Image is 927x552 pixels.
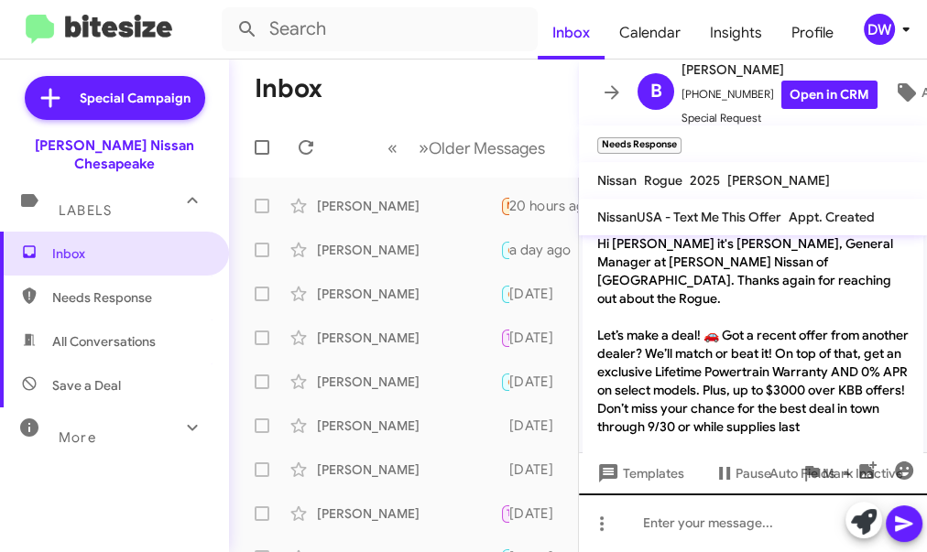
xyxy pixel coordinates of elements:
button: Pause [699,457,786,490]
a: Profile [777,6,848,60]
span: 🔥 Hot [507,375,538,387]
span: Needs Response [507,200,584,211]
button: Templates [579,457,699,490]
span: Auto Fields [769,457,857,490]
div: 20 hours ago [509,197,608,215]
div: Hii [500,195,509,216]
div: Sorry I texted when I come [500,239,509,260]
span: Appt. Created [789,209,875,225]
div: [DATE] [509,329,568,347]
nav: Page navigation example [377,129,556,167]
button: Auto Fields [755,457,872,490]
div: [PERSON_NAME] [317,241,500,259]
span: Rogue [644,172,682,189]
a: Special Campaign [25,76,205,120]
span: [PERSON_NAME] [727,172,830,189]
div: Well it seems like the deal I'm trying to achieve is nearly impossible. Also I've recently change... [500,327,509,348]
span: Labels [59,202,112,219]
div: It's more of what is on your credit history but our lenders have worked with good, bad, and so Im... [500,417,509,435]
h1: Inbox [255,74,322,103]
p: Hi [PERSON_NAME] it's [PERSON_NAME], General Manager at [PERSON_NAME] Nissan of [GEOGRAPHIC_DATA]... [583,227,923,480]
span: B [650,77,662,106]
div: [PERSON_NAME] [317,417,500,435]
div: DW [864,14,895,45]
span: 2025 [690,172,720,189]
div: a day ago [509,241,586,259]
span: 🔥 Hot [507,287,538,299]
span: Nissan [597,172,637,189]
div: [DATE] [509,285,568,303]
span: [PHONE_NUMBER] [682,81,878,109]
div: [PERSON_NAME] [317,504,500,523]
button: Next [408,129,556,167]
div: [DATE] [509,373,568,391]
span: [PERSON_NAME] [682,59,878,81]
span: « [387,136,398,159]
span: Templates [594,457,684,490]
button: DW [848,14,907,45]
a: Calendar [605,6,695,60]
div: What's holding you back from working with us? [500,460,509,479]
div: [PERSON_NAME] [317,197,500,215]
span: Try Pausing [507,331,560,343]
span: Special Campaign [80,89,191,107]
small: Needs Response [597,137,682,154]
span: Needs Response [52,288,208,307]
span: Older Messages [429,138,545,158]
div: [PERSON_NAME] [317,460,500,479]
span: 🔥 Hot [507,244,538,255]
span: Save a Deal [52,376,121,395]
div: [DATE] [509,504,568,523]
div: [PERSON_NAME] [317,373,500,391]
div: [PERSON_NAME] [317,285,500,303]
div: [DATE] [509,460,568,479]
span: Special Request [682,109,878,127]
button: Previous [376,129,409,167]
div: I want be out that way until next month [500,503,509,524]
a: Open in CRM [781,81,878,109]
div: [PERSON_NAME] [317,329,500,347]
div: ?????????? [500,371,509,392]
a: Inbox [538,6,605,60]
span: All Conversations [52,332,156,351]
a: Insights [695,6,777,60]
span: NissanUSA - Text Me This Offer [597,209,781,225]
span: More [59,429,96,446]
input: Search [222,7,538,51]
span: Try Pausing [507,507,560,519]
div: Hello [PERSON_NAME], did you still plan on coming in [DATE]? [500,283,509,304]
span: » [419,136,429,159]
span: Inbox [52,244,208,263]
div: [DATE] [509,417,568,435]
